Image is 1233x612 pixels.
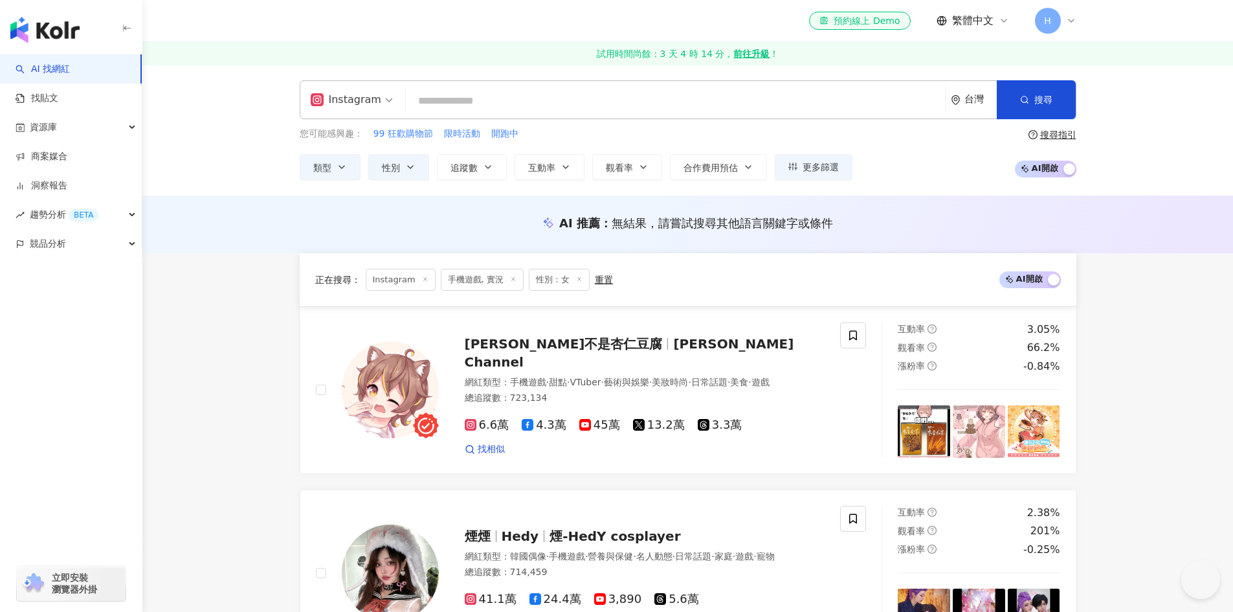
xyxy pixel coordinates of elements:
span: 趨勢分析 [30,200,98,229]
div: 預約線上 Demo [819,14,900,27]
a: 找相似 [465,443,505,456]
span: VTuber [570,377,601,387]
span: 煙煙 [465,528,491,544]
div: 總追蹤數 ： 714,459 [465,566,825,579]
span: question-circle [1028,130,1038,139]
button: 性別 [368,154,429,180]
span: 3.3萬 [698,418,742,432]
img: KOL Avatar [342,341,439,438]
span: 寵物 [757,551,775,561]
span: [PERSON_NAME]不是杏仁豆腐 [465,336,663,352]
span: 類型 [313,163,331,173]
span: 競品分析 [30,229,66,258]
a: 試用時間尚餘：3 天 4 時 14 分，前往升級！ [142,42,1233,65]
span: · [733,551,735,561]
span: 觀看率 [606,163,633,173]
div: 2.38% [1027,506,1060,520]
img: post-image [1008,405,1060,458]
button: 更多篩選 [775,154,852,180]
span: 45萬 [579,418,620,432]
span: 互動率 [898,324,925,334]
span: · [546,377,549,387]
div: 總追蹤數 ： 723,134 [465,392,825,405]
span: 互動率 [528,163,555,173]
span: 正在搜尋 ： [315,275,361,285]
span: · [672,551,675,561]
img: logo [10,17,80,43]
span: 3,890 [594,593,642,606]
span: · [585,551,588,561]
span: 手機遊戲 [549,551,585,561]
div: -0.25% [1023,543,1060,557]
a: 找貼文 [16,92,58,105]
span: 繁體中文 [952,14,994,28]
span: 觀看率 [898,343,925,353]
span: 更多篩選 [803,162,839,172]
div: 3.05% [1027,323,1060,337]
span: 立即安裝 瀏覽器外掛 [52,572,97,595]
button: 類型 [300,154,361,180]
strong: 前往升級 [733,47,770,60]
span: 甜點 [549,377,567,387]
div: Instagram [311,89,381,110]
span: question-circle [928,324,937,334]
span: 24.4萬 [529,593,581,606]
span: question-circle [928,343,937,352]
span: 營養與保健 [588,551,633,561]
span: rise [16,210,25,220]
a: chrome extension立即安裝 瀏覽器外掛 [17,566,126,601]
span: · [728,377,730,387]
span: · [567,377,570,387]
div: 66.2% [1027,341,1060,355]
span: · [633,551,636,561]
span: 13.2萬 [633,418,685,432]
span: 煙-HedY cosplayer [550,528,680,544]
span: Hedy [502,528,539,544]
div: -0.84% [1023,359,1060,374]
span: 韓國偶像 [510,551,546,561]
a: 預約線上 Demo [809,12,910,30]
span: 6.6萬 [465,418,509,432]
span: question-circle [928,526,937,535]
div: 台灣 [964,94,997,105]
span: Instagram [366,269,436,291]
span: H [1044,14,1051,28]
img: post-image [953,405,1005,458]
span: question-circle [928,545,937,554]
span: question-circle [928,508,937,517]
span: 追蹤數 [450,163,478,173]
span: 互動率 [898,507,925,517]
span: 名人動態 [636,551,672,561]
span: · [748,377,751,387]
button: 99 狂歡購物節 [373,127,434,141]
img: post-image [898,405,950,458]
span: 性別 [382,163,400,173]
span: 找相似 [478,443,505,456]
a: KOL Avatar[PERSON_NAME]不是杏仁豆腐[PERSON_NAME] Channel網紅類型：手機遊戲·甜點·VTuber·藝術與娛樂·美妝時尚·日常話題·美食·遊戲總追蹤數：7... [300,306,1076,474]
div: 網紅類型 ： [465,550,825,563]
button: 合作費用預估 [670,154,767,180]
button: 限時活動 [443,127,481,141]
a: searchAI 找網紅 [16,63,70,76]
div: AI 推薦 ： [559,215,833,231]
span: 限時活動 [444,128,480,141]
div: BETA [69,209,98,221]
span: · [601,377,604,387]
span: [PERSON_NAME] Channel [465,336,794,370]
button: 互動率 [515,154,584,180]
span: · [546,551,549,561]
span: 5.6萬 [654,593,699,606]
iframe: Help Scout Beacon - Open [1181,560,1220,599]
div: 網紅類型 ： [465,376,825,389]
button: 觀看率 [592,154,662,180]
span: 家庭 [715,551,733,561]
span: 漲粉率 [898,361,925,371]
span: 性別：女 [529,269,590,291]
span: · [649,377,652,387]
span: 日常話題 [675,551,711,561]
span: 無結果，請嘗試搜尋其他語言關鍵字或條件 [612,216,833,230]
span: 觀看率 [898,526,925,536]
span: 美妝時尚 [652,377,688,387]
span: 99 狂歡購物節 [373,128,433,141]
a: 洞察報告 [16,179,67,192]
